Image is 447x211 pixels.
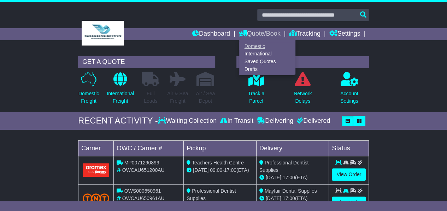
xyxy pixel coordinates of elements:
[294,90,312,105] p: Network Delays
[259,160,308,173] span: Professional Dentist Supplies
[255,117,295,125] div: Delivering
[187,188,236,201] span: Professional Dentist Supplies
[122,167,165,173] span: OWCAU651200AU
[107,90,134,105] p: International Freight
[224,167,236,173] span: 17:00
[283,195,295,201] span: 17:00
[265,188,317,194] span: Mayfair Dental Supplies
[192,28,230,40] a: Dashboard
[218,117,255,125] div: In Transit
[332,197,366,209] a: View Order
[196,90,215,105] p: Air / Sea Depot
[113,140,183,156] td: OWC / Carrier #
[239,40,295,75] div: Quote/Book
[78,56,215,68] div: GET A QUOTE
[184,140,257,156] td: Pickup
[210,167,222,173] span: 09:00
[187,167,253,174] div: - (ETA)
[124,188,161,194] span: OWS000650961
[167,90,188,105] p: Air & Sea Freight
[83,163,109,176] img: Aramex.png
[266,195,281,201] span: [DATE]
[142,90,159,105] p: Full Loads
[239,50,295,58] a: International
[236,56,369,68] div: QUICK ACTIONS
[259,195,326,202] div: (ETA)
[283,175,295,180] span: 17:00
[266,175,281,180] span: [DATE]
[256,140,329,156] td: Delivery
[259,174,326,181] div: (ETA)
[78,72,99,109] a: DomesticFreight
[340,72,359,109] a: AccountSettings
[83,193,109,203] img: TNT_Domestic.png
[78,116,158,126] div: RECENT ACTIVITY -
[239,28,281,40] a: Quote/Book
[340,90,358,105] p: Account Settings
[239,42,295,50] a: Domestic
[158,117,218,125] div: Waiting Collection
[122,195,165,201] span: OWCAU650961AU
[239,58,295,66] a: Saved Quotes
[329,28,360,40] a: Settings
[124,160,159,165] span: MP0071290899
[248,72,265,109] a: Track aParcel
[293,72,312,109] a: NetworkDelays
[78,90,99,105] p: Domestic Freight
[289,28,320,40] a: Tracking
[78,140,113,156] td: Carrier
[295,117,330,125] div: Delivered
[248,90,264,105] p: Track a Parcel
[192,160,244,165] span: Teachers Health Centre
[239,65,295,73] a: Drafts
[106,72,134,109] a: InternationalFreight
[193,167,208,173] span: [DATE]
[332,168,366,181] a: View Order
[329,140,369,156] td: Status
